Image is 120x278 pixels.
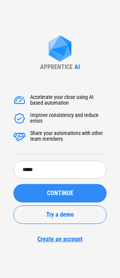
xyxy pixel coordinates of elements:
[30,94,107,107] div: Accelerate your close using AI based automation
[47,190,73,196] span: CONTINUE
[46,212,74,218] span: Try a demo
[13,94,26,107] img: Accelerate
[13,130,26,143] img: Accelerate
[30,130,107,143] div: Share your automations with other team members
[30,112,107,125] div: Improve consistency and reduce errors
[13,184,107,202] button: CONTINUE
[75,63,80,71] div: AI
[40,63,73,71] div: APPRENTICE
[45,35,75,63] img: Apprentice AI
[13,235,107,243] a: Create an account
[13,112,26,125] img: Accelerate
[13,206,107,224] button: Try a demo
